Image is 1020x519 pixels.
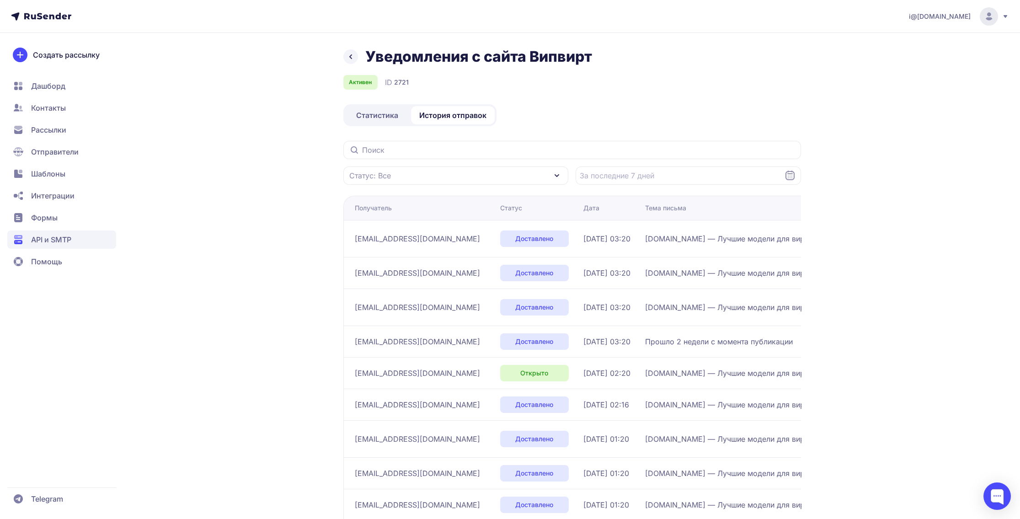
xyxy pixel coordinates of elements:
span: [DATE] 03:20 [583,268,630,278]
span: Доставлено [515,500,553,509]
span: [DOMAIN_NAME] — Лучшие модели для виртуального секса по скайпу, телефону, WhatsApp и Telegram / И... [645,368,874,379]
span: Доставлено [515,469,553,478]
span: Доставлено [515,337,553,346]
span: Открыто [520,369,548,378]
span: [DATE] 01:20 [583,433,629,444]
span: [DATE] 01:20 [583,468,629,479]
span: Статус: Все [349,170,391,181]
span: Шаблоны [31,168,65,179]
span: [DATE] 03:20 [583,336,630,347]
span: [DATE] 03:20 [583,233,630,244]
span: Статистика [356,110,398,121]
span: [DOMAIN_NAME] — Лучшие модели для виртуального секса по скайпу, телефону, WhatsApp и Telegram / И... [645,233,874,244]
span: Доставлено [515,400,553,409]
div: Получатель [355,203,392,213]
span: История отправок [419,110,486,121]
span: Доставлено [515,303,553,312]
span: Telegram [31,493,63,504]
div: ID [385,77,409,88]
span: Прошло 2 недели с момента публикации [645,336,793,347]
span: [DOMAIN_NAME] — Лучшие модели для виртуального секса по скайпу, телефону, WhatsApp и Telegram / И... [645,468,874,479]
span: Интеграции [31,190,75,201]
span: Доставлено [515,234,553,243]
span: [DATE] 01:20 [583,499,629,510]
span: Создать рассылку [33,49,100,60]
span: Контакты [31,102,66,113]
span: [EMAIL_ADDRESS][DOMAIN_NAME] [355,302,480,313]
a: Telegram [7,490,116,508]
span: API и SMTP [31,234,71,245]
span: [EMAIL_ADDRESS][DOMAIN_NAME] [355,399,480,410]
span: Доставлено [515,434,553,444]
a: История отправок [411,106,495,124]
span: 2721 [394,78,409,87]
span: [EMAIL_ADDRESS][DOMAIN_NAME] [355,233,480,244]
span: i@[DOMAIN_NAME] [909,12,971,21]
span: [DATE] 02:20 [583,368,630,379]
span: [EMAIL_ADDRESS][DOMAIN_NAME] [355,468,480,479]
span: [EMAIL_ADDRESS][DOMAIN_NAME] [355,268,480,278]
span: Помощь [31,256,62,267]
div: Дата [583,203,599,213]
span: Рассылки [31,124,66,135]
span: [DOMAIN_NAME] — Лучшие модели для виртуального секса по скайпу, телефону, WhatsApp и Telegram / И... [645,499,874,510]
span: Формы [31,212,58,223]
span: [EMAIL_ADDRESS][DOMAIN_NAME] [355,336,480,347]
input: Поиск [343,141,801,159]
span: [EMAIL_ADDRESS][DOMAIN_NAME] [355,499,480,510]
span: [DOMAIN_NAME] — Лучшие модели для виртуального секса по скайпу, телефону, WhatsApp и Telegram / И... [645,433,874,444]
div: Статус [500,203,522,213]
span: [DOMAIN_NAME] — Лучшие модели для виртуального секса по скайпу, телефону, WhatsApp и Telegram / И... [645,302,874,313]
a: Статистика [345,106,409,124]
span: [EMAIL_ADDRESS][DOMAIN_NAME] [355,433,480,444]
span: Активен [349,79,372,86]
span: Доставлено [515,268,553,278]
span: [DATE] 02:16 [583,399,629,410]
span: [DOMAIN_NAME] — Лучшие модели для виртуального секса по скайпу, телефону, WhatsApp и Telegram / О... [645,399,874,410]
span: [EMAIL_ADDRESS][DOMAIN_NAME] [355,368,480,379]
div: Тема письма [645,203,686,213]
span: [DOMAIN_NAME] — Лучшие модели для виртуального секса по скайпу, телефону, WhatsApp и Telegram / И... [645,268,874,278]
h1: Уведомления с сайта Випвирт [365,48,592,66]
span: Отправители [31,146,79,157]
span: [DATE] 03:20 [583,302,630,313]
input: Datepicker input [576,166,801,185]
span: Дашборд [31,80,65,91]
